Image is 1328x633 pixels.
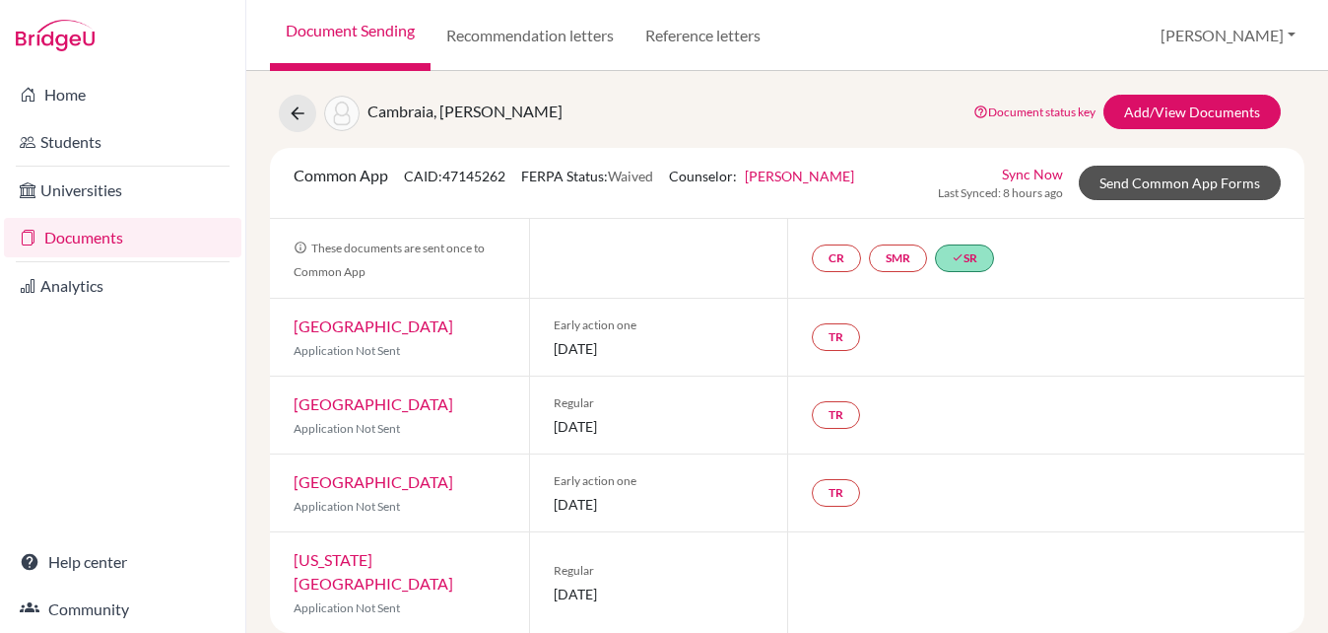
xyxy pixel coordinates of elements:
span: Application Not Sent [294,600,400,615]
a: Document status key [973,105,1096,119]
span: [DATE] [554,416,764,437]
span: Regular [554,562,764,580]
a: Community [4,590,241,629]
a: [PERSON_NAME] [745,168,854,184]
a: Sync Now [1002,164,1063,184]
span: Early action one [554,472,764,490]
span: Cambraia, [PERSON_NAME] [367,102,563,120]
span: Waived [608,168,653,184]
a: Add/View Documents [1103,95,1281,129]
span: [DATE] [554,494,764,515]
a: [GEOGRAPHIC_DATA] [294,472,453,491]
a: TR [812,401,860,429]
a: TR [812,323,860,351]
span: These documents are sent once to Common App [294,241,485,279]
img: Bridge-U [16,20,95,51]
a: Students [4,122,241,162]
a: Documents [4,218,241,257]
a: Send Common App Forms [1079,166,1281,200]
span: Application Not Sent [294,499,400,514]
a: [GEOGRAPHIC_DATA] [294,316,453,335]
span: [DATE] [554,338,764,359]
a: [GEOGRAPHIC_DATA] [294,394,453,413]
a: Analytics [4,266,241,306]
a: doneSR [935,245,994,272]
a: Help center [4,542,241,582]
span: Regular [554,394,764,412]
a: Universities [4,171,241,210]
a: CR [812,245,861,272]
span: [DATE] [554,584,764,604]
span: Application Not Sent [294,343,400,358]
a: SMR [869,245,927,272]
span: Last Synced: 8 hours ago [938,184,1063,202]
a: TR [812,479,860,507]
span: FERPA Status: [521,168,653,184]
a: Home [4,75,241,114]
span: Counselor: [669,168,854,184]
button: [PERSON_NAME] [1152,17,1304,54]
a: [US_STATE][GEOGRAPHIC_DATA] [294,550,453,593]
span: Common App [294,166,388,184]
span: Application Not Sent [294,421,400,436]
span: Early action one [554,316,764,334]
span: CAID: 47145262 [404,168,505,184]
i: done [952,251,963,263]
